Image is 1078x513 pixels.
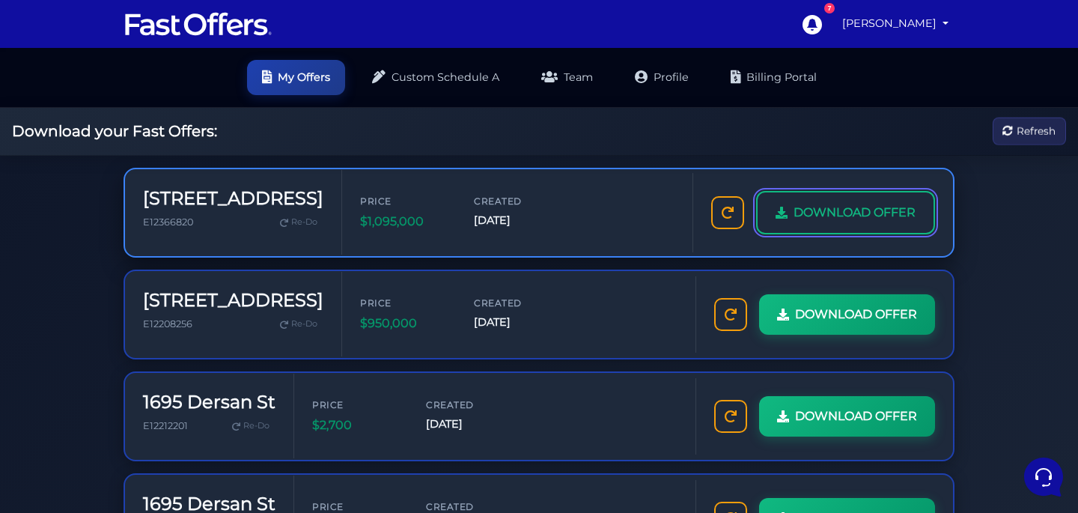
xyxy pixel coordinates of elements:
[526,60,608,95] a: Team
[426,416,516,433] span: [DATE]
[759,396,935,437] a: DOWNLOAD OFFER
[274,315,323,334] a: Re-Do
[12,375,104,410] button: Home
[794,203,916,222] span: DOWNLOAD OFFER
[226,416,275,436] a: Re-Do
[836,9,954,38] a: [PERSON_NAME]
[24,210,275,240] button: Start a Conversation
[426,398,516,412] span: Created
[759,294,935,335] a: DOWNLOAD OFFER
[1021,455,1066,500] iframe: Customerly Messenger Launcher
[45,396,70,410] p: Home
[232,108,275,121] p: 5 mos ago
[357,60,514,95] a: Custom Schedule A
[24,167,54,197] img: dark
[24,84,121,96] span: Your Conversations
[360,212,450,231] span: $1,095,000
[63,108,223,123] span: Fast Offers
[63,166,223,180] span: Aura
[63,126,223,141] p: You: how do I contact someone from the team of fastoffers to discuss a problem? Whats an email I ...
[195,375,287,410] button: Help
[474,212,564,229] span: [DATE]
[360,194,450,208] span: Price
[108,219,210,231] span: Start a Conversation
[232,166,275,179] p: 5 mos ago
[24,270,102,282] span: Find an Answer
[360,296,450,310] span: Price
[63,183,223,198] p: You: or can you get them to call me at [PHONE_NUMBER]
[824,3,835,13] div: 7
[129,396,171,410] p: Messages
[291,216,317,229] span: Re-Do
[993,118,1066,145] button: Refresh
[247,60,345,95] a: My Offers
[143,188,323,210] h3: [STREET_ADDRESS]
[186,270,275,282] a: Open Help Center
[143,290,323,312] h3: [STREET_ADDRESS]
[291,318,317,331] span: Re-Do
[12,12,252,60] h2: Hello [PERSON_NAME] 👋
[232,396,252,410] p: Help
[474,194,564,208] span: Created
[274,213,323,232] a: Re-Do
[795,305,917,324] span: DOWNLOAD OFFER
[143,392,275,413] h3: 1695 Dersan St
[25,115,43,133] img: dark
[18,102,281,147] a: Fast OffersYou:how do I contact someone from the team of fastoffers to discuss a problem? Whats a...
[143,420,188,431] span: E12212201
[242,84,275,96] a: See all
[360,314,450,333] span: $950,000
[243,419,269,433] span: Re-Do
[34,303,245,318] input: Search for an Article...
[620,60,704,95] a: Profile
[12,122,217,140] h2: Download your Fast Offers:
[18,160,281,204] a: AuraYou:or can you get them to call me at [PHONE_NUMBER]5 mos ago
[795,407,917,426] span: DOWNLOAD OFFER
[474,314,564,331] span: [DATE]
[143,216,193,228] span: E12366820
[794,7,829,41] a: 7
[312,398,402,412] span: Price
[35,115,53,133] img: dark
[474,296,564,310] span: Created
[1017,123,1056,139] span: Refresh
[104,375,196,410] button: Messages
[756,191,935,234] a: DOWNLOAD OFFER
[716,60,832,95] a: Billing Portal
[312,416,402,435] span: $2,700
[143,318,192,330] span: E12208256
